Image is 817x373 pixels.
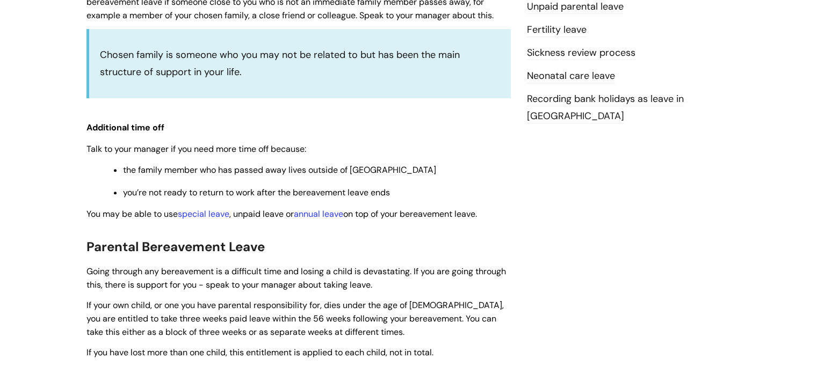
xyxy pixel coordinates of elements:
span: You may be able to use , unpaid leave or on top of your bereavement leave. [86,208,477,220]
span: Going through any bereavement is a difficult time and losing a child is devastating. If you are g... [86,266,506,290]
a: Fertility leave [527,23,587,37]
span: Additional time off [86,122,164,133]
p: Chosen family is someone who you may not be related to but has been the main structure of support... [100,46,500,81]
span: Talk to your manager if you need more time off because: [86,143,306,155]
span: you’re not ready to return to work after the bereavement leave ends [123,187,390,198]
a: Neonatal care leave [527,69,615,83]
span: If your own child, or one you have parental responsibility for, dies under the age of [DEMOGRAPHI... [86,299,504,338]
span: the family member who has passed away lives outside of [GEOGRAPHIC_DATA] [123,164,436,175]
a: Sickness review process [527,46,635,60]
a: Recording bank holidays as leave in [GEOGRAPHIC_DATA] [527,92,684,123]
span: Parental Bereavement Leave [86,238,265,255]
span: If you have lost more than one child, this entitlement is applied to each child, not in total. [86,347,433,358]
a: special leave [178,208,229,220]
a: annual leave [294,208,343,220]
